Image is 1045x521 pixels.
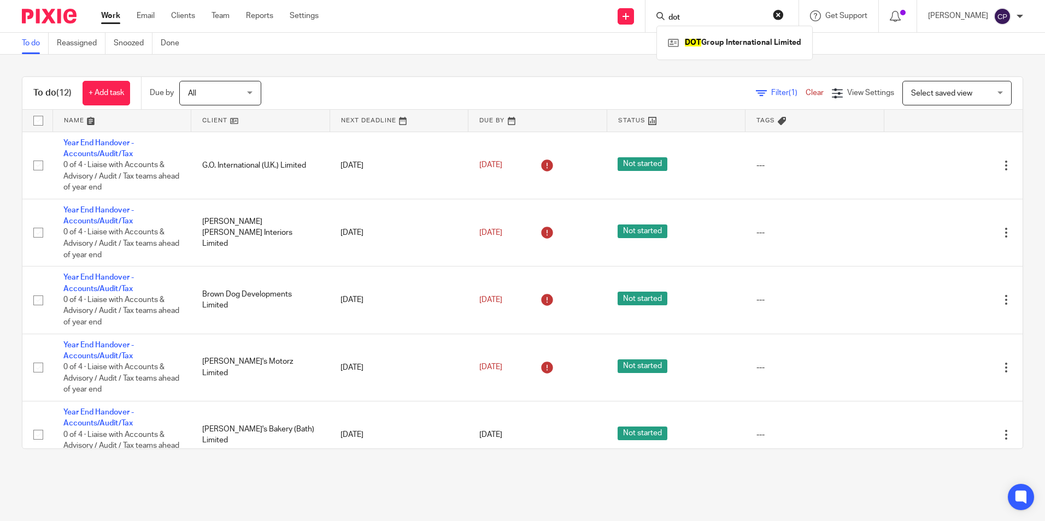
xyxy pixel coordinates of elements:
span: Get Support [825,12,867,20]
span: All [188,90,196,97]
span: Not started [618,157,667,171]
h1: To do [33,87,72,99]
img: Pixie [22,9,77,23]
span: [DATE] [479,296,502,304]
span: Tags [756,117,775,123]
div: --- [756,429,873,440]
td: Brown Dog Developments Limited [191,267,330,334]
a: Team [212,10,230,21]
a: Email [137,10,155,21]
span: (12) [56,88,72,97]
span: Not started [618,359,667,373]
td: [DATE] [330,132,468,199]
a: Clients [171,10,195,21]
td: [PERSON_NAME] [PERSON_NAME] Interiors Limited [191,199,330,266]
a: To do [22,33,49,54]
a: + Add task [83,81,130,105]
span: Not started [618,427,667,440]
a: Year End Handover - Accounts/Audit/Tax [63,206,134,225]
td: [PERSON_NAME]'s Bakery (Bath) Limited [191,401,330,468]
div: --- [756,227,873,238]
p: Due by [150,87,174,98]
div: --- [756,362,873,373]
span: Select saved view [911,90,972,97]
img: svg%3E [994,8,1011,25]
a: Work [101,10,120,21]
a: Clear [806,89,824,97]
p: [PERSON_NAME] [928,10,988,21]
span: Not started [618,292,667,305]
span: [DATE] [479,229,502,236]
span: 0 of 4 · Liaise with Accounts & Advisory / Audit / Tax teams ahead of year end [63,296,179,326]
span: View Settings [847,89,894,97]
td: G.O. International (U.K.) Limited [191,132,330,199]
a: Reports [246,10,273,21]
td: [DATE] [330,199,468,266]
span: [DATE] [479,161,502,169]
span: 0 of 4 · Liaise with Accounts & Advisory / Audit / Tax teams ahead of year end [63,161,179,191]
span: Not started [618,224,667,238]
div: --- [756,294,873,305]
td: [PERSON_NAME]'s Motorz Limited [191,334,330,401]
a: Year End Handover - Accounts/Audit/Tax [63,408,134,427]
div: --- [756,160,873,171]
span: 0 of 4 · Liaise with Accounts & Advisory / Audit / Tax teams ahead of year end [63,229,179,259]
td: [DATE] [330,267,468,334]
span: [DATE] [479,431,502,439]
a: Year End Handover - Accounts/Audit/Tax [63,341,134,360]
a: Year End Handover - Accounts/Audit/Tax [63,274,134,292]
a: Settings [290,10,319,21]
span: [DATE] [479,364,502,371]
span: Filter [771,89,806,97]
a: Done [161,33,187,54]
input: Search [667,13,766,23]
span: 0 of 4 · Liaise with Accounts & Advisory / Audit / Tax teams ahead of year end [63,363,179,393]
span: 0 of 4 · Liaise with Accounts & Advisory / Audit / Tax teams ahead of year end [63,431,179,461]
button: Clear [773,9,784,20]
a: Snoozed [114,33,152,54]
span: (1) [789,89,797,97]
td: [DATE] [330,334,468,401]
a: Year End Handover - Accounts/Audit/Tax [63,139,134,158]
a: Reassigned [57,33,105,54]
td: [DATE] [330,401,468,468]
